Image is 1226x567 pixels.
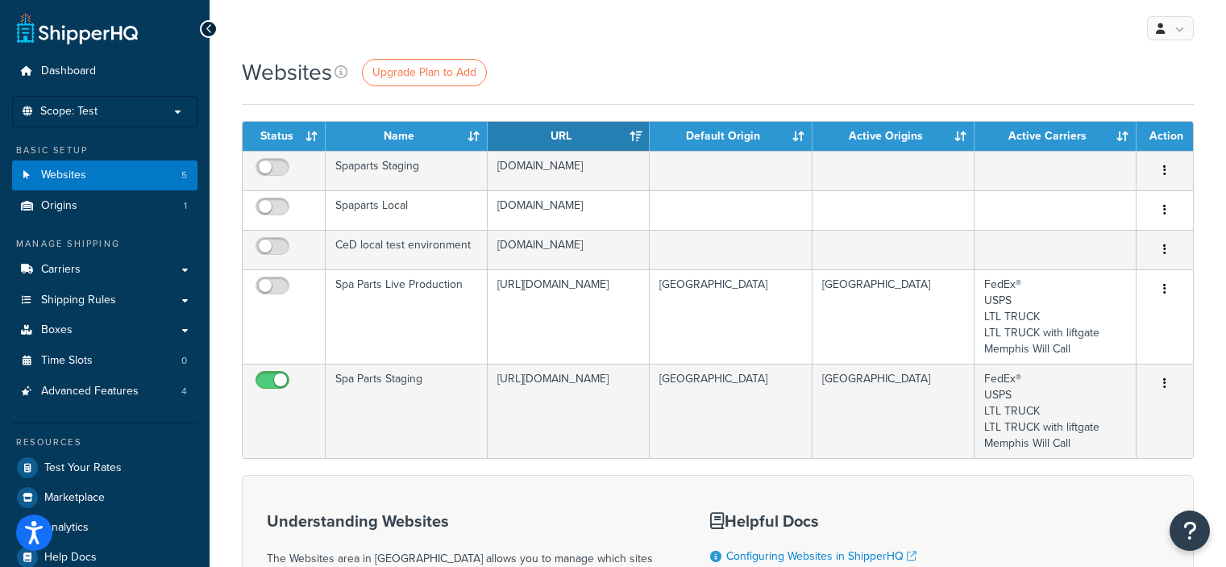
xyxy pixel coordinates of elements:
span: Scope: Test [40,105,98,119]
th: Action [1137,122,1193,151]
td: [GEOGRAPHIC_DATA] [812,269,975,364]
h3: Understanding Websites [267,512,670,530]
a: Upgrade Plan to Add [362,59,487,86]
a: Carriers [12,255,197,285]
h1: Websites [242,56,332,88]
span: 5 [181,169,187,182]
li: Origins [12,191,197,221]
span: 0 [181,354,187,368]
span: Analytics [44,521,89,535]
button: Open Resource Center [1170,511,1210,551]
li: Time Slots [12,346,197,376]
div: Resources [12,436,197,449]
th: Default Origin: activate to sort column ascending [650,122,812,151]
a: Marketplace [12,483,197,512]
td: CeD local test environment [326,230,488,269]
span: Test Your Rates [44,461,122,475]
span: Shipping Rules [41,294,116,307]
span: 4 [181,385,187,398]
td: [GEOGRAPHIC_DATA] [812,364,975,458]
td: [GEOGRAPHIC_DATA] [650,269,812,364]
a: Dashboard [12,56,197,86]
a: Advanced Features 4 [12,377,197,406]
td: Spa Parts Staging [326,364,488,458]
span: Carriers [41,263,81,277]
a: Shipping Rules [12,286,197,315]
th: Active Origins: activate to sort column ascending [812,122,975,151]
span: Websites [41,169,86,182]
div: Basic Setup [12,144,197,157]
a: Configuring Websites in ShipperHQ [726,548,916,565]
td: FedEx® USPS LTL TRUCK LTL TRUCK with liftgate Memphis Will Call [975,269,1137,364]
h3: Helpful Docs [710,512,1000,530]
td: Spaparts Staging [326,151,488,190]
span: Dashboard [41,65,96,78]
span: Origins [41,199,77,213]
span: Advanced Features [41,385,139,398]
th: Name: activate to sort column ascending [326,122,488,151]
td: [GEOGRAPHIC_DATA] [650,364,812,458]
span: Help Docs [44,551,97,565]
a: Origins 1 [12,191,197,221]
td: [URL][DOMAIN_NAME] [488,364,650,458]
a: Time Slots 0 [12,346,197,376]
td: [DOMAIN_NAME] [488,230,650,269]
th: Status: activate to sort column ascending [243,122,326,151]
a: Analytics [12,513,197,542]
th: Active Carriers: activate to sort column ascending [975,122,1137,151]
span: Boxes [41,323,73,337]
td: [DOMAIN_NAME] [488,190,650,230]
span: Marketplace [44,491,105,505]
a: Websites 5 [12,161,197,190]
span: Upgrade Plan to Add [372,64,476,81]
a: Boxes [12,315,197,345]
span: 1 [184,199,187,213]
td: [DOMAIN_NAME] [488,151,650,190]
td: Spa Parts Live Production [326,269,488,364]
li: Websites [12,161,197,190]
a: ShipperHQ Home [17,12,138,44]
th: URL: activate to sort column ascending [488,122,650,151]
div: Manage Shipping [12,237,197,251]
li: Advanced Features [12,377,197,406]
span: Time Slots [41,354,93,368]
td: Spaparts Local [326,190,488,230]
a: Test Your Rates [12,453,197,482]
td: [URL][DOMAIN_NAME] [488,269,650,364]
td: FedEx® USPS LTL TRUCK LTL TRUCK with liftgate Memphis Will Call [975,364,1137,458]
